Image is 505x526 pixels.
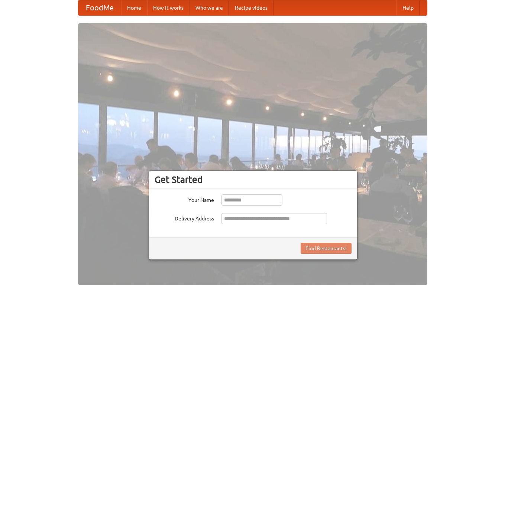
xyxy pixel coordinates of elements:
[147,0,190,15] a: How it works
[155,174,352,185] h3: Get Started
[190,0,229,15] a: Who we are
[396,0,420,15] a: Help
[121,0,147,15] a: Home
[155,194,214,204] label: Your Name
[229,0,273,15] a: Recipe videos
[301,243,352,254] button: Find Restaurants!
[78,0,121,15] a: FoodMe
[155,213,214,222] label: Delivery Address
